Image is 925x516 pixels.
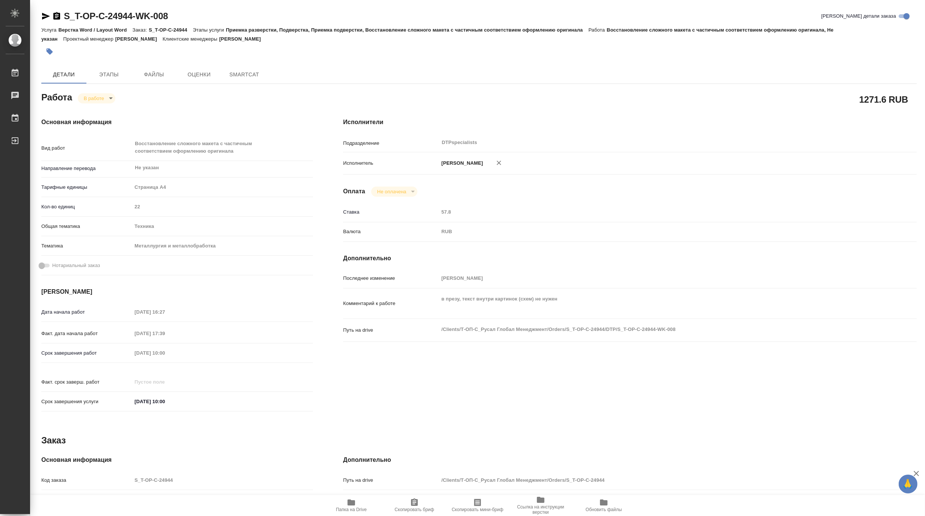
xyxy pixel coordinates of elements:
[439,273,869,284] input: Пустое поле
[41,184,132,191] p: Тарифные единицы
[343,326,438,334] p: Путь на drive
[41,223,132,230] p: Общая тематика
[394,507,434,512] span: Скопировать бриф
[52,262,100,269] span: Нотариальный заказ
[91,70,127,79] span: Этапы
[41,242,132,250] p: Тематика
[115,36,163,42] p: [PERSON_NAME]
[343,228,438,235] p: Валюта
[343,300,438,307] p: Комментарий к работе
[41,455,313,464] h4: Основная информация
[821,12,896,20] span: [PERSON_NAME] детали заказа
[41,434,66,446] h2: Заказ
[41,27,58,33] p: Услуга
[181,70,217,79] span: Оценки
[439,225,869,238] div: RUB
[41,349,132,357] p: Срок завершения работ
[343,208,438,216] p: Ставка
[859,93,908,106] h2: 1271.6 RUB
[452,507,503,512] span: Скопировать мини-бриф
[902,476,914,492] span: 🙏
[343,275,438,282] p: Последнее изменение
[133,27,149,33] p: Заказ:
[439,475,869,486] input: Пустое поле
[572,495,635,516] button: Обновить файлы
[82,95,106,102] button: В работе
[899,475,917,493] button: 🙏
[439,323,869,336] textarea: /Clients/Т-ОП-С_Русал Глобал Менеджмент/Orders/S_T-OP-C-24944/DTP/S_T-OP-C-24944-WK-008
[132,201,313,212] input: Пустое поле
[41,90,72,103] h2: Работа
[41,144,132,152] p: Вид работ
[41,287,313,296] h4: [PERSON_NAME]
[343,159,438,167] p: Исполнитель
[46,70,82,79] span: Детали
[41,203,132,211] p: Кол-во единиц
[41,308,132,316] p: Дата начала работ
[343,477,438,484] p: Путь на drive
[132,475,313,486] input: Пустое поле
[41,378,132,386] p: Факт. срок заверш. работ
[439,206,869,217] input: Пустое поле
[163,36,219,42] p: Клиентские менеджеры
[343,140,438,147] p: Подразделение
[41,12,50,21] button: Скопировать ссылку для ЯМессенджера
[132,240,313,252] div: Металлургия и металлобработка
[132,376,198,387] input: Пустое поле
[132,220,313,233] div: Техника
[320,495,383,516] button: Папка на Drive
[219,36,266,42] p: [PERSON_NAME]
[63,36,115,42] p: Проектный менеджер
[226,27,588,33] p: Приемка разверстки, Подверстка, Приемка подверстки, Восстановление сложного макета с частичным со...
[149,27,193,33] p: S_T-OP-C-24944
[41,477,132,484] p: Код заказа
[336,507,367,512] span: Папка на Drive
[52,12,61,21] button: Скопировать ссылку
[383,495,446,516] button: Скопировать бриф
[132,328,198,339] input: Пустое поле
[343,254,917,263] h4: Дополнительно
[41,43,58,60] button: Добавить тэг
[132,396,198,407] input: ✎ Введи что-нибудь
[41,165,132,172] p: Направление перевода
[132,181,313,194] div: Страница А4
[343,118,917,127] h4: Исполнители
[136,70,172,79] span: Файлы
[132,348,198,358] input: Пустое поле
[41,398,132,405] p: Срок завершения услуги
[41,118,313,127] h4: Основная информация
[343,187,365,196] h4: Оплата
[41,330,132,337] p: Факт. дата начала работ
[132,307,198,317] input: Пустое поле
[439,293,869,313] textarea: в презу, текст внутри картинок (схем) не нужен
[193,27,226,33] p: Этапы услуги
[132,494,313,505] input: Пустое поле
[64,11,168,21] a: S_T-OP-C-24944-WK-008
[439,159,483,167] p: [PERSON_NAME]
[514,504,568,515] span: Ссылка на инструкции верстки
[439,494,869,505] input: Пустое поле
[375,188,408,195] button: Не оплачена
[491,155,507,171] button: Удалить исполнителя
[446,495,509,516] button: Скопировать мини-бриф
[588,27,607,33] p: Работа
[226,70,262,79] span: SmartCat
[509,495,572,516] button: Ссылка на инструкции верстки
[58,27,132,33] p: Верстка Word / Layout Word
[78,93,115,103] div: В работе
[586,507,622,512] span: Обновить файлы
[371,187,417,197] div: В работе
[343,455,917,464] h4: Дополнительно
